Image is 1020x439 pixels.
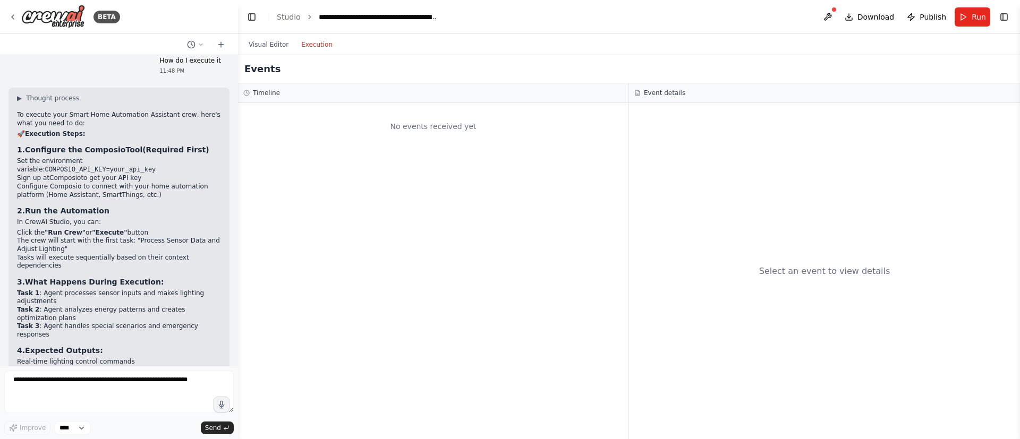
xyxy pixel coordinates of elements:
strong: "Execute" [92,229,127,236]
button: Publish [903,7,950,27]
div: 11:48 PM [159,67,221,75]
p: How do I execute it [159,57,221,65]
button: Show right sidebar [997,10,1011,24]
div: Select an event to view details [759,265,890,278]
span: Thought process [26,94,79,102]
strong: Expected Outputs: [25,346,103,355]
li: : Agent handles special scenarios and emergency responses [17,322,221,339]
span: Run [972,12,986,22]
strong: Execution Steps: [25,130,86,137]
h2: 🚀 [17,130,221,139]
button: Execution [295,38,339,51]
div: No events received yet [243,108,623,144]
h3: 4. [17,345,221,356]
span: ▶ [17,94,22,102]
button: Send [201,421,234,434]
div: BETA [93,11,120,23]
h3: 2. [17,205,221,216]
li: The crew will start with the first task: "Process Sensor Data and Adjust Lighting" [17,237,221,253]
code: COMPOSIO_API_KEY=your_api_key [45,166,156,174]
button: Click to speak your automation idea [214,397,229,412]
li: Sign up at to get your API key [17,174,221,183]
li: : Agent analyzes energy patterns and creates optimization plans [17,306,221,322]
span: Send [205,424,221,432]
strong: Task 2 [17,306,39,313]
button: Start a new chat [212,38,229,51]
h3: 3. [17,277,221,287]
strong: Task 1 [17,289,39,297]
h3: 1. (Required First) [17,144,221,155]
img: Logo [21,5,85,29]
h2: Events [244,62,280,76]
button: Download [840,7,899,27]
strong: Run the Automation [25,206,109,215]
h3: Event details [644,89,685,97]
button: Run [955,7,990,27]
span: Publish [920,12,946,22]
strong: Configure the ComposioTool [25,145,142,154]
button: Improve [4,421,50,435]
button: Visual Editor [242,38,295,51]
strong: What Happens During Execution: [25,278,164,286]
li: Configure Composio to connect with your home automation platform (Home Assistant, SmartThings, etc.) [17,183,221,199]
p: To execute your Smart Home Automation Assistant crew, here's what you need to do: [17,111,221,127]
li: Click the or button [17,229,221,237]
button: Switch to previous chat [183,38,208,51]
li: : Agent processes sensor inputs and makes lighting adjustments [17,289,221,306]
li: Real-time lighting control commands [17,358,221,366]
a: Studio [277,13,301,21]
li: Set the environment variable: [17,157,221,174]
li: Tasks will execute sequentially based on their context dependencies [17,254,221,270]
span: Improve [20,424,46,432]
nav: breadcrumb [277,12,438,22]
strong: Task 3 [17,322,39,330]
p: In CrewAI Studio, you can: [17,218,221,227]
button: ▶Thought process [17,94,79,102]
span: Download [857,12,895,22]
a: Composio [49,174,81,182]
strong: "Run Crew" [45,229,86,236]
h3: Timeline [253,89,280,97]
button: Hide left sidebar [244,10,259,24]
